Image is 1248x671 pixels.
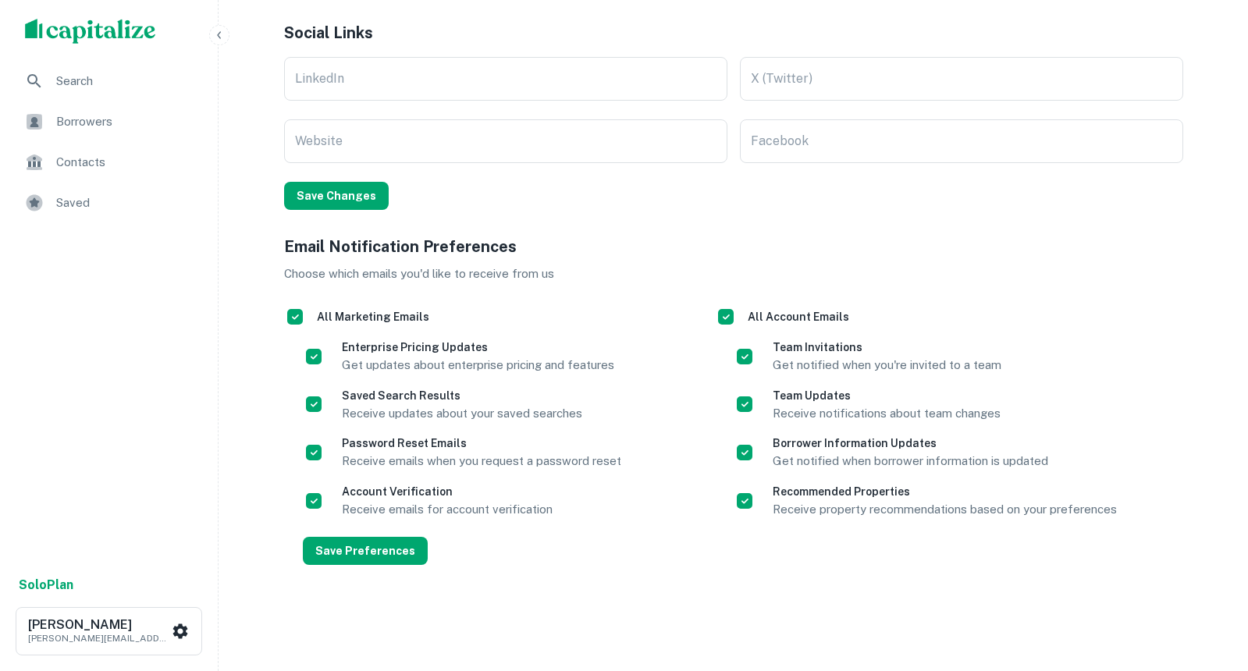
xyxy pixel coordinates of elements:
[28,631,169,645] p: [PERSON_NAME][EMAIL_ADDRESS][PERSON_NAME][PERSON_NAME][DOMAIN_NAME]
[342,483,553,500] h6: Account Verification
[748,308,849,325] h6: All Account Emails
[28,619,169,631] h6: [PERSON_NAME]
[773,356,1001,375] p: Get notified when you're invited to a team
[12,103,205,140] a: Borrowers
[284,235,1183,258] h5: Email Notification Preferences
[342,404,582,423] p: Receive updates about your saved searches
[19,577,73,592] strong: Solo Plan
[284,182,389,210] button: Save Changes
[773,339,1001,356] h6: Team Invitations
[56,193,196,212] span: Saved
[342,356,614,375] p: Get updates about enterprise pricing and features
[773,435,1048,452] h6: Borrower Information Updates
[25,19,156,44] img: capitalize-logo.png
[56,153,196,172] span: Contacts
[1170,546,1248,621] iframe: Chat Widget
[342,435,621,452] h6: Password Reset Emails
[773,452,1048,470] p: Get notified when borrower information is updated
[12,184,205,222] a: Saved
[342,500,553,519] p: Receive emails for account verification
[342,452,621,470] p: Receive emails when you request a password reset
[284,264,1183,283] p: Choose which emails you'd like to receive from us
[16,607,202,655] button: [PERSON_NAME][PERSON_NAME][EMAIL_ADDRESS][PERSON_NAME][PERSON_NAME][DOMAIN_NAME]
[303,537,428,565] button: Save Preferences
[773,500,1117,519] p: Receive property recommendations based on your preferences
[773,483,1117,500] h6: Recommended Properties
[56,72,196,91] span: Search
[284,21,1183,44] h5: Social Links
[342,339,614,356] h6: Enterprise Pricing Updates
[317,308,429,325] h6: All Marketing Emails
[56,112,196,131] span: Borrowers
[773,387,1001,404] h6: Team Updates
[19,576,73,595] a: SoloPlan
[12,62,205,100] a: Search
[12,144,205,181] a: Contacts
[342,387,582,404] h6: Saved Search Results
[773,404,1001,423] p: Receive notifications about team changes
